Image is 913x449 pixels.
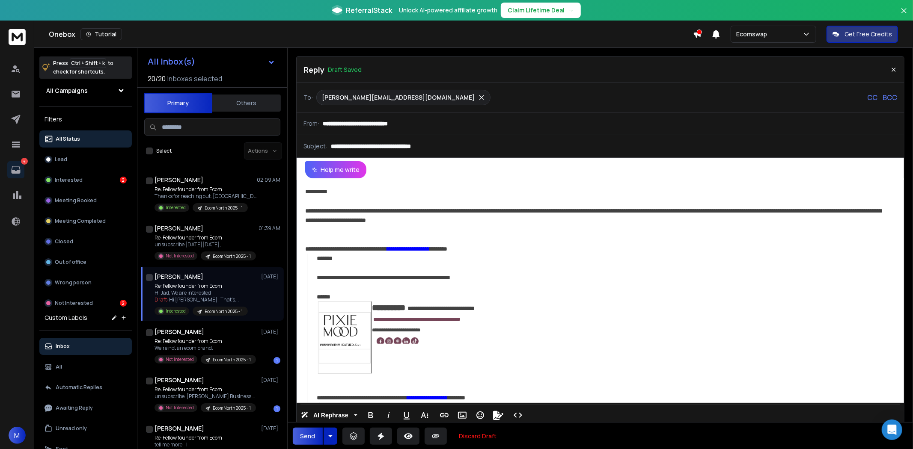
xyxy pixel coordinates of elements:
button: Closed [39,233,132,250]
h3: Filters [39,113,132,125]
p: BCC [883,92,897,103]
button: All Status [39,130,132,148]
h3: Custom Labels [45,313,87,322]
p: EcomNorth 2025 - 1 [205,205,243,211]
p: Draft Saved [328,65,362,74]
p: Hi Jad, We are interested [155,289,248,296]
p: Subject: [303,142,327,151]
span: AI Rephrase [312,412,350,419]
p: Inbox [56,343,70,350]
p: Automatic Replies [56,384,102,391]
img: Y1HQnZJPB3F5DYm3JI7Dl7lm5P1NeHQaCh8klFy91uHefdyi_MuFPDVHUM6jnTKwrxTYVhEqb0DNM36pReG8U7NUpwQkRvREY... [320,315,362,347]
p: Not Interested [55,300,93,307]
p: Interested [166,204,186,211]
p: Thanks for reaching out. [GEOGRAPHIC_DATA] [155,193,257,200]
button: Meeting Completed [39,213,132,230]
button: All [39,358,132,375]
button: Automatic Replies [39,379,132,396]
p: tell me more - I [155,441,248,448]
p: 4 [21,158,28,165]
p: [PERSON_NAME][EMAIL_ADDRESS][DOMAIN_NAME] [322,93,475,102]
h1: [PERSON_NAME] [155,376,204,384]
p: We're not an ecom brand. [155,345,256,352]
p: EcomNorth 2025 - 1 [205,308,243,315]
button: Send [293,428,323,445]
p: Re: Fellow founder from Ecom [155,234,256,241]
span: → [568,6,574,15]
button: Claim Lifetime Deal→ [501,3,581,18]
h1: All Campaigns [46,86,88,95]
p: Lead [55,156,67,163]
h1: [PERSON_NAME] [155,176,203,184]
p: Re: Fellow founder from Ecom [155,283,248,289]
button: Primary [144,93,212,113]
button: Lead [39,151,132,168]
p: Closed [55,238,73,245]
p: Press to check for shortcuts. [53,59,113,76]
h1: [PERSON_NAME] [155,224,203,233]
button: Unread only [39,420,132,437]
span: ReferralStack [346,5,392,15]
p: Interested [55,177,83,183]
h1: [PERSON_NAME] [155,272,203,281]
p: EcomNorth 2025 - 1 [213,253,251,260]
p: [DATE] [261,425,280,432]
p: All Status [56,136,80,142]
p: Re: Fellow founder from Ecom [155,186,257,193]
button: More Text [416,407,433,424]
button: Awaiting Reply [39,399,132,417]
p: Re: Fellow founder from Ecom [155,386,257,393]
p: Wrong person [55,279,92,286]
p: Not Interested [166,253,194,259]
button: Others [212,94,281,112]
div: Onebox [49,28,693,40]
div: 1 [274,405,280,412]
h1: [PERSON_NAME] [155,328,204,336]
button: Interested2 [39,171,132,189]
button: Close banner [898,5,910,26]
p: unsubscribe [DATE][DATE], [155,241,256,248]
span: Ctrl + Shift + k [70,58,106,68]
button: Get Free Credits [827,26,898,43]
p: Re: Fellow founder from Ecom [155,338,256,345]
p: Meeting Completed [55,218,106,224]
span: Draft: [155,296,168,303]
button: Inbox [39,338,132,355]
label: Select [156,148,172,154]
p: [DATE] [261,377,280,384]
p: Not Interested [166,405,194,411]
p: Ecomswap [736,30,770,38]
p: 01:39 AM [259,225,280,232]
h3: Inboxes selected [167,74,222,84]
p: Unread only [56,425,87,432]
p: CC [867,92,877,103]
div: 1 [274,357,280,364]
button: Insert Image (Ctrl+P) [454,407,470,424]
button: Tutorial [80,28,122,40]
button: M [9,427,26,444]
a: 4 [7,161,24,178]
button: All Campaigns [39,82,132,99]
p: Reply [303,64,324,76]
button: Not Interested2 [39,295,132,312]
p: Out of office [55,259,86,266]
p: All [56,363,62,370]
p: Get Free Credits [845,30,892,38]
button: AI Rephrase [299,407,359,424]
p: Re: Fellow founder from Ecom [155,434,248,441]
div: Open Intercom Messenger [882,419,902,440]
p: [DATE] [261,328,280,335]
h1: [PERSON_NAME] [155,424,204,433]
button: All Inbox(s) [141,53,282,70]
button: Meeting Booked [39,192,132,209]
span: 20 / 20 [148,74,166,84]
div: 2 [120,177,127,183]
p: From: [303,119,319,128]
button: Discard Draft [452,428,503,445]
p: EcomNorth 2025 - 1 [213,405,251,411]
button: Italic (Ctrl+I) [381,407,397,424]
button: Underline (Ctrl+U) [399,407,415,424]
button: Wrong person [39,274,132,291]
